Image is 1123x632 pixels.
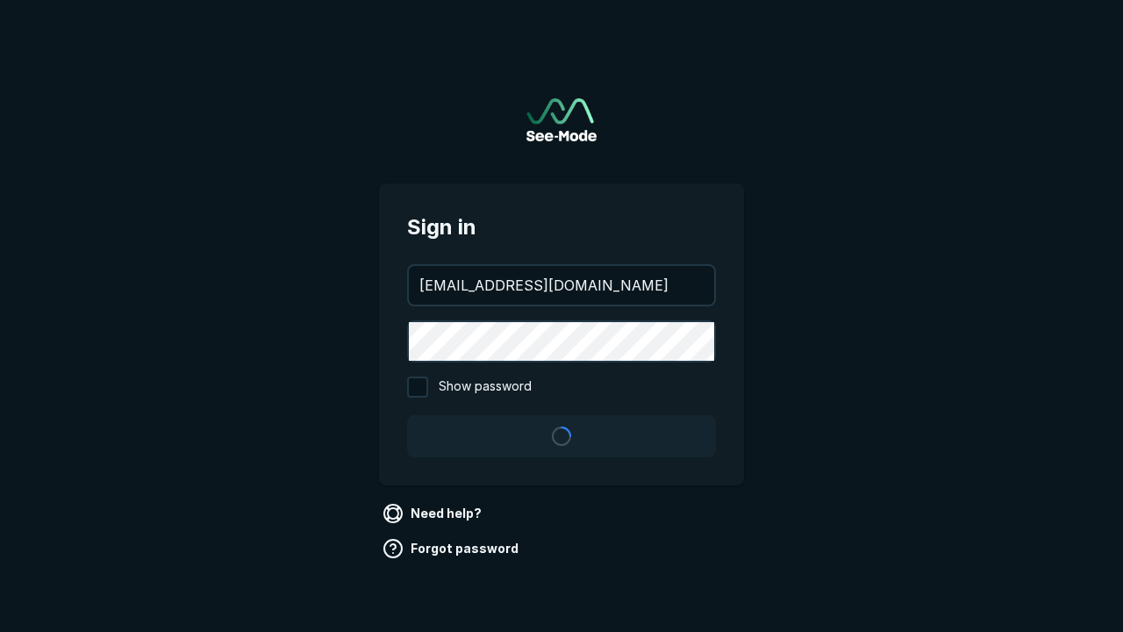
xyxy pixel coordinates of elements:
span: Show password [439,377,532,398]
img: See-Mode Logo [526,98,597,141]
a: Need help? [379,499,489,528]
a: Go to sign in [526,98,597,141]
span: Sign in [407,212,716,243]
input: your@email.com [409,266,714,305]
a: Forgot password [379,535,526,563]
